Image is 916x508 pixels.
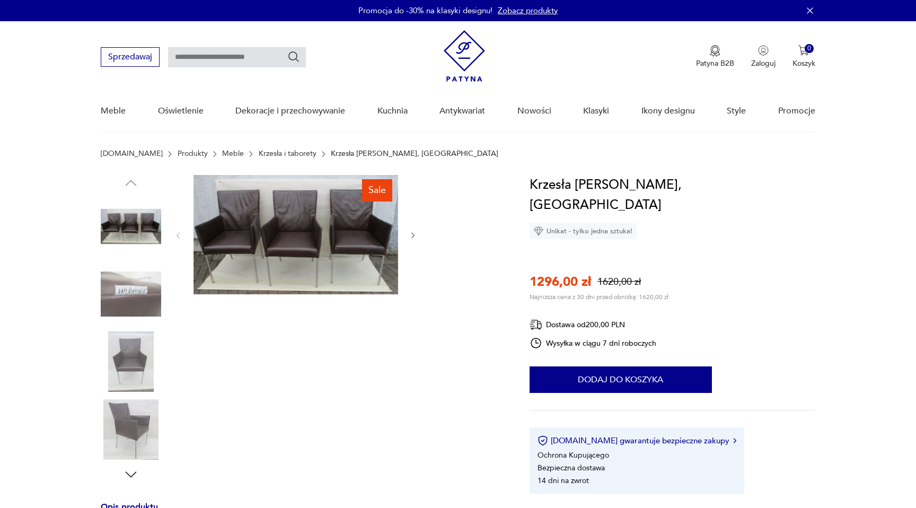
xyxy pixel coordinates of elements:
[710,45,720,57] img: Ikona medalu
[101,264,161,325] img: Zdjęcie produktu Krzesła Bert Plantagie, Holandia
[530,366,712,393] button: Dodaj do koszyka
[530,175,815,215] h1: Krzesła [PERSON_NAME], [GEOGRAPHIC_DATA]
[727,91,746,132] a: Style
[530,318,542,331] img: Ikona dostawy
[101,399,161,460] img: Zdjęcie produktu Krzesła Bert Plantagie, Holandia
[778,91,815,132] a: Promocje
[259,150,316,158] a: Krzesła i taborety
[758,45,769,56] img: Ikonka użytkownika
[538,435,736,446] button: [DOMAIN_NAME] gwarantuje bezpieczne zakupy
[751,58,776,68] p: Zaloguj
[696,58,734,68] p: Patyna B2B
[597,275,641,288] p: 1620,00 zł
[583,91,609,132] a: Klasyki
[792,45,815,68] button: 0Koszyk
[101,47,160,67] button: Sprzedawaj
[530,273,591,291] p: 1296,00 zł
[439,91,485,132] a: Antykwariat
[641,91,695,132] a: Ikony designu
[538,476,589,486] li: 14 dni na zwrot
[696,45,734,68] a: Ikona medaluPatyna B2B
[538,435,548,446] img: Ikona certyfikatu
[696,45,734,68] button: Patyna B2B
[530,223,637,239] div: Unikat - tylko jedna sztuka!
[805,44,814,53] div: 0
[101,331,161,392] img: Zdjęcie produktu Krzesła Bert Plantagie, Holandia
[101,91,126,132] a: Meble
[498,5,558,16] a: Zobacz produkty
[538,463,605,473] li: Bezpieczna dostawa
[287,50,300,63] button: Szukaj
[101,150,163,158] a: [DOMAIN_NAME]
[101,54,160,62] a: Sprzedawaj
[101,196,161,257] img: Zdjęcie produktu Krzesła Bert Plantagie, Holandia
[358,5,492,16] p: Promocja do -30% na klasyki designu!
[158,91,204,132] a: Oświetlenie
[222,150,244,158] a: Meble
[751,45,776,68] button: Zaloguj
[517,91,551,132] a: Nowości
[798,45,809,56] img: Ikona koszyka
[530,293,668,301] p: Najniższa cena z 30 dni przed obniżką: 1620,00 zł
[534,226,543,236] img: Ikona diamentu
[377,91,408,132] a: Kuchnia
[235,91,345,132] a: Dekoracje i przechowywanie
[538,450,609,460] li: Ochrona Kupującego
[331,150,498,158] p: Krzesła [PERSON_NAME], [GEOGRAPHIC_DATA]
[178,150,208,158] a: Produkty
[362,179,392,202] div: Sale
[792,58,815,68] p: Koszyk
[444,30,485,82] img: Patyna - sklep z meblami i dekoracjami vintage
[530,337,657,349] div: Wysyłka w ciągu 7 dni roboczych
[193,175,398,294] img: Zdjęcie produktu Krzesła Bert Plantagie, Holandia
[530,318,657,331] div: Dostawa od 200,00 PLN
[733,438,736,443] img: Ikona strzałki w prawo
